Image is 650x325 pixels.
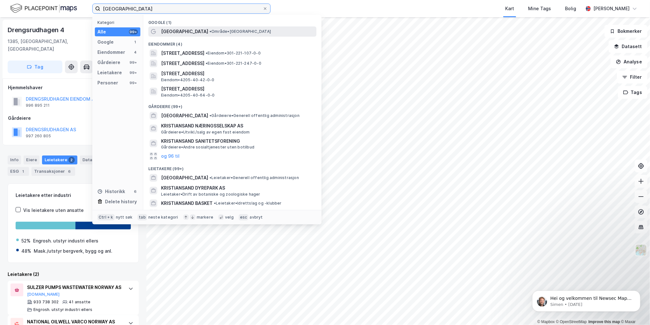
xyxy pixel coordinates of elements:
[97,28,106,36] div: Alle
[8,84,138,91] div: Hjemmelshaver
[565,5,576,12] div: Bolig
[528,5,551,12] div: Mine Tags
[209,113,211,118] span: •
[129,29,138,34] div: 99+
[143,161,321,173] div: Leietakere (99+)
[556,320,587,324] a: OpenStreetMap
[33,237,98,245] div: Engrosh. utstyr industri ellers
[618,86,647,99] button: Tags
[209,175,299,180] span: Leietaker • Generell offentlig administrasjon
[97,188,125,195] div: Historikk
[206,61,208,66] span: •
[161,130,250,135] span: Gårdeiere • Utvikl./salg av egen fast eiendom
[161,85,314,93] span: [STREET_ADDRESS]
[209,113,300,118] span: Gårdeiere • Generell offentlig administrasjon
[10,3,77,14] img: logo.f888ab2527a4732fd821a326f86c7f29.svg
[8,167,29,176] div: ESG
[21,237,31,245] div: 52%
[206,51,208,55] span: •
[8,38,112,53] div: 1385, [GEOGRAPHIC_DATA], [GEOGRAPHIC_DATA]
[8,271,139,278] div: Leietakere (2)
[148,215,178,220] div: neste kategori
[143,15,321,26] div: Google (1)
[69,300,90,305] div: 41 ansatte
[8,155,21,164] div: Info
[523,277,650,322] iframe: Intercom notifications message
[100,4,263,13] input: Søk på adresse, matrikkel, gårdeiere, leietakere eller personer
[16,191,131,199] div: Leietakere etter industri
[225,215,234,220] div: velg
[97,59,120,66] div: Gårdeiere
[604,25,647,38] button: Bokmerker
[505,5,514,12] div: Kart
[8,114,138,122] div: Gårdeiere
[161,192,260,197] span: Leietaker • Drift av botaniske og zoologiske hager
[21,247,31,255] div: 48%
[197,215,213,220] div: markere
[129,80,138,85] div: 99+
[68,157,75,163] div: 2
[97,20,140,25] div: Kategori
[105,198,137,206] div: Delete history
[138,214,147,220] div: tab
[635,244,647,256] img: Z
[133,189,138,194] div: 6
[129,60,138,65] div: 99+
[8,25,66,35] div: Drengsrudhagen 4
[80,155,104,164] div: Datasett
[97,69,122,76] div: Leietakere
[143,37,321,48] div: Eiendommer (4)
[250,215,263,220] div: avbryt
[27,292,60,297] button: [DOMAIN_NAME]
[97,214,115,220] div: Ctrl + k
[239,214,249,220] div: esc
[27,284,122,291] div: SULZER PUMPS WASTEWATER NORWAY AS
[66,168,73,175] div: 6
[133,50,138,55] div: 4
[161,93,215,98] span: Eiendom • 4205-40-64-0-0
[617,71,647,83] button: Filter
[23,206,84,214] div: Vis leietakere uten ansatte
[97,48,125,56] div: Eiendommer
[161,184,314,192] span: KRISTIANSAND DYREPARK AS
[206,61,261,66] span: Eiendom • 301-221-247-0-0
[143,99,321,111] div: Gårdeiere (99+)
[26,134,51,139] div: 997 260 805
[161,77,214,83] span: Eiendom • 4205-40-42-0-0
[161,174,208,182] span: [GEOGRAPHIC_DATA]
[161,152,180,160] button: og 96 til
[537,320,555,324] a: Mapbox
[161,70,314,77] span: [STREET_ADDRESS]
[97,38,114,46] div: Google
[20,168,26,175] div: 1
[161,49,204,57] span: [STREET_ADDRESS]
[26,103,50,108] div: 996 895 211
[161,60,204,67] span: [STREET_ADDRESS]
[593,5,630,12] div: [PERSON_NAME]
[116,215,133,220] div: nytt søk
[33,300,59,305] div: 933 738 302
[161,112,208,119] span: [GEOGRAPHIC_DATA]
[8,61,62,73] button: Tag
[24,155,39,164] div: Eiere
[33,307,92,312] div: Engrosh. utstyr industri ellers
[589,320,620,324] a: Improve this map
[206,51,261,56] span: Eiendom • 301-221-107-0-0
[133,40,138,45] div: 1
[129,70,138,75] div: 99+
[32,167,75,176] div: Transaksjoner
[34,247,112,255] div: Mask./utstyr bergverk, bygg og anl.
[161,28,208,35] span: [GEOGRAPHIC_DATA]
[214,201,216,206] span: •
[42,155,77,164] div: Leietakere
[209,175,211,180] span: •
[209,29,211,34] span: •
[161,137,314,145] span: KRISTIANSAND SANITETSFORENING
[609,40,647,53] button: Datasett
[161,199,213,207] span: KRISTIANSAND BASKET
[611,55,647,68] button: Analyse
